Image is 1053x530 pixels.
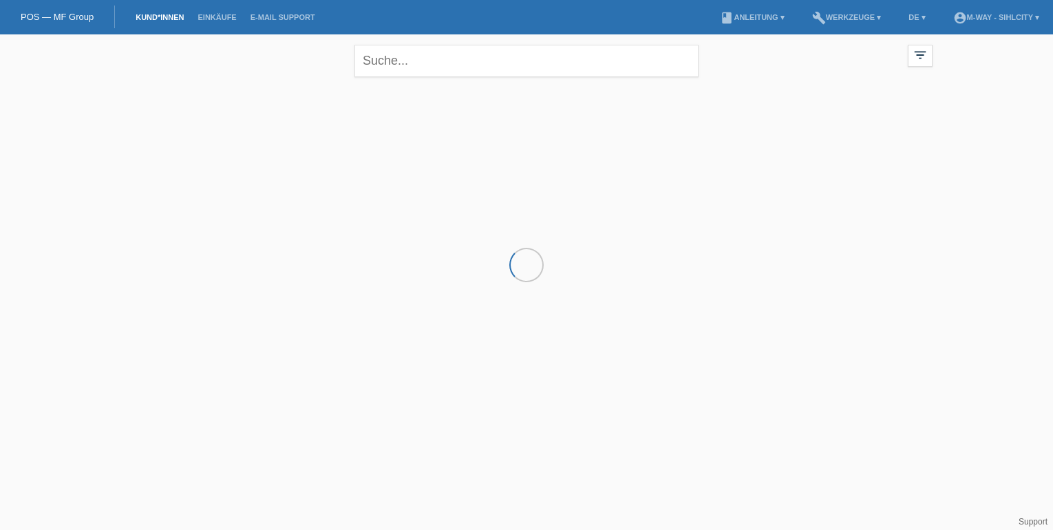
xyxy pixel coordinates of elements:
i: account_circle [953,11,967,25]
input: Suche... [354,45,699,77]
a: Kund*innen [129,13,191,21]
a: E-Mail Support [244,13,322,21]
a: buildWerkzeuge ▾ [805,13,889,21]
i: build [812,11,826,25]
a: Einkäufe [191,13,243,21]
a: account_circlem-way - Sihlcity ▾ [946,13,1046,21]
a: bookAnleitung ▾ [713,13,791,21]
a: POS — MF Group [21,12,94,22]
i: book [720,11,734,25]
a: DE ▾ [902,13,932,21]
a: Support [1019,517,1047,527]
i: filter_list [913,47,928,63]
